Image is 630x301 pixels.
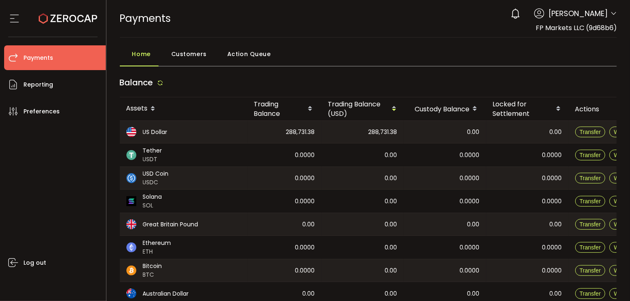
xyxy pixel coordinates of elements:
span: Home [132,46,151,62]
span: 0.00 [385,174,397,183]
span: 0.00 [385,289,397,299]
img: sol_portfolio.png [126,196,136,206]
span: USDC [143,178,169,187]
span: 0.0000 [542,197,562,206]
span: 0.0000 [295,197,315,206]
span: 0.00 [385,150,397,160]
span: Preferences [23,106,60,118]
img: aud_portfolio.svg [126,289,136,299]
span: 0.00 [467,289,480,299]
span: Log out [23,257,46,269]
span: Reporting [23,79,53,91]
div: Custody Balance [404,102,486,116]
span: USDT [143,155,162,164]
div: Trading Balance [247,99,322,118]
span: 0.0000 [295,243,315,252]
button: Transfer [575,196,606,207]
div: Assets [120,102,247,116]
span: Transfer [580,152,601,158]
span: Solana [143,193,162,201]
span: 0.00 [385,243,397,252]
span: 288,731.38 [369,127,397,137]
span: Ethereum [143,239,171,247]
span: 0.00 [467,127,480,137]
span: Tether [143,146,162,155]
img: usd_portfolio.svg [126,127,136,137]
span: FP Markets LLC (9d68b6) [536,23,617,33]
span: SOL [143,201,162,210]
span: Customers [171,46,207,62]
span: Balance [120,77,153,88]
span: Australian Dollar [143,289,189,298]
span: 0.0000 [542,150,562,160]
span: Payments [120,11,171,26]
span: ETH [143,247,171,256]
span: 0.00 [385,197,397,206]
button: Transfer [575,173,606,183]
span: Transfer [580,129,601,135]
span: Transfer [580,175,601,181]
span: 0.0000 [460,243,480,252]
span: Bitcoin [143,262,162,270]
span: 0.00 [550,127,562,137]
span: US Dollar [143,128,168,136]
button: Transfer [575,127,606,137]
span: 0.00 [303,289,315,299]
iframe: Chat Widget [534,212,630,301]
img: gbp_portfolio.svg [126,219,136,229]
span: 288,731.38 [286,127,315,137]
span: 0.0000 [295,266,315,275]
img: usdc_portfolio.svg [126,173,136,183]
img: btc_portfolio.svg [126,266,136,275]
div: Trading Balance (USD) [322,99,404,118]
span: 0.0000 [460,150,480,160]
span: [PERSON_NAME] [548,8,608,19]
span: 0.0000 [460,174,480,183]
img: usdt_portfolio.svg [126,150,136,160]
span: Action Queue [227,46,271,62]
span: 0.0000 [460,197,480,206]
span: 0.00 [385,266,397,275]
span: 0.0000 [460,266,480,275]
span: 0.00 [467,220,480,229]
span: 0.0000 [295,150,315,160]
span: Payments [23,52,53,64]
span: 0.00 [385,220,397,229]
button: Transfer [575,150,606,160]
span: USD Coin [143,169,169,178]
span: Transfer [580,198,601,205]
span: 0.00 [303,220,315,229]
span: BTC [143,270,162,279]
span: Great Britain Pound [143,220,198,229]
span: 0.0000 [295,174,315,183]
img: eth_portfolio.svg [126,242,136,252]
div: Locked for Settlement [486,99,569,118]
span: 0.0000 [542,174,562,183]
